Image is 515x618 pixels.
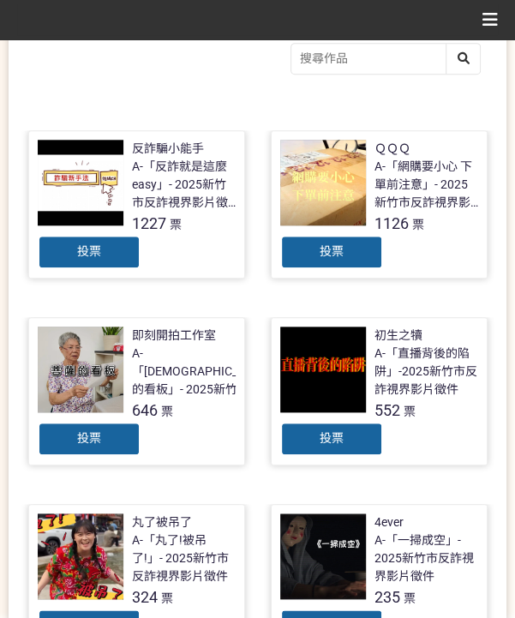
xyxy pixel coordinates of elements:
span: 1126 [374,214,409,232]
span: 票 [404,405,416,418]
div: A-「一掃成空」- 2025新竹市反詐視界影片徵件 [374,531,478,585]
span: 235 [374,588,400,606]
a: 初生之犢A-「直播背後的陷阱」-2025新竹市反詐視界影片徵件552票投票 [271,317,488,465]
div: A-「[DEMOGRAPHIC_DATA]的看板」- 2025新竹市反詐視界影片徵件 [132,345,269,399]
span: 票 [170,218,182,231]
span: 票 [161,405,173,418]
div: 反詐騙小能手 [132,140,204,158]
span: 投票 [320,431,344,445]
div: ＱＱＱ [374,140,410,158]
div: 初生之犢 [374,327,422,345]
div: A-「直播背後的陷阱」-2025新竹市反詐視界影片徵件 [374,345,478,399]
div: 丸了被吊了 [132,513,192,531]
span: 投票 [77,244,101,258]
a: 反詐騙小能手A-「反詐就是這麼easy」- 2025新竹市反詐視界影片徵件1227票投票 [28,130,245,279]
a: ＱＱＱA-「網購要小心 下單前注意」- 2025新竹市反詐視界影片徵件1126票投票 [271,130,488,279]
div: A-「網購要小心 下單前注意」- 2025新竹市反詐視界影片徵件 [374,158,478,212]
span: 324 [132,588,158,606]
div: A-「反詐就是這麼easy」- 2025新竹市反詐視界影片徵件 [132,158,236,212]
span: 票 [404,591,416,605]
input: 搜尋作品 [291,44,480,74]
a: 即刻開拍工作室A-「[DEMOGRAPHIC_DATA]的看板」- 2025新竹市反詐視界影片徵件646票投票 [28,317,245,465]
div: 即刻開拍工作室 [132,327,216,345]
span: 646 [132,401,158,419]
span: 552 [374,401,400,419]
span: 投票 [320,244,344,258]
span: 票 [412,218,424,231]
span: 投票 [77,431,101,445]
div: 4ever [374,513,404,531]
div: A-「丸了!被吊了!」- 2025新竹市反詐視界影片徵件 [132,531,236,585]
span: 票 [161,591,173,605]
span: 1227 [132,214,166,232]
